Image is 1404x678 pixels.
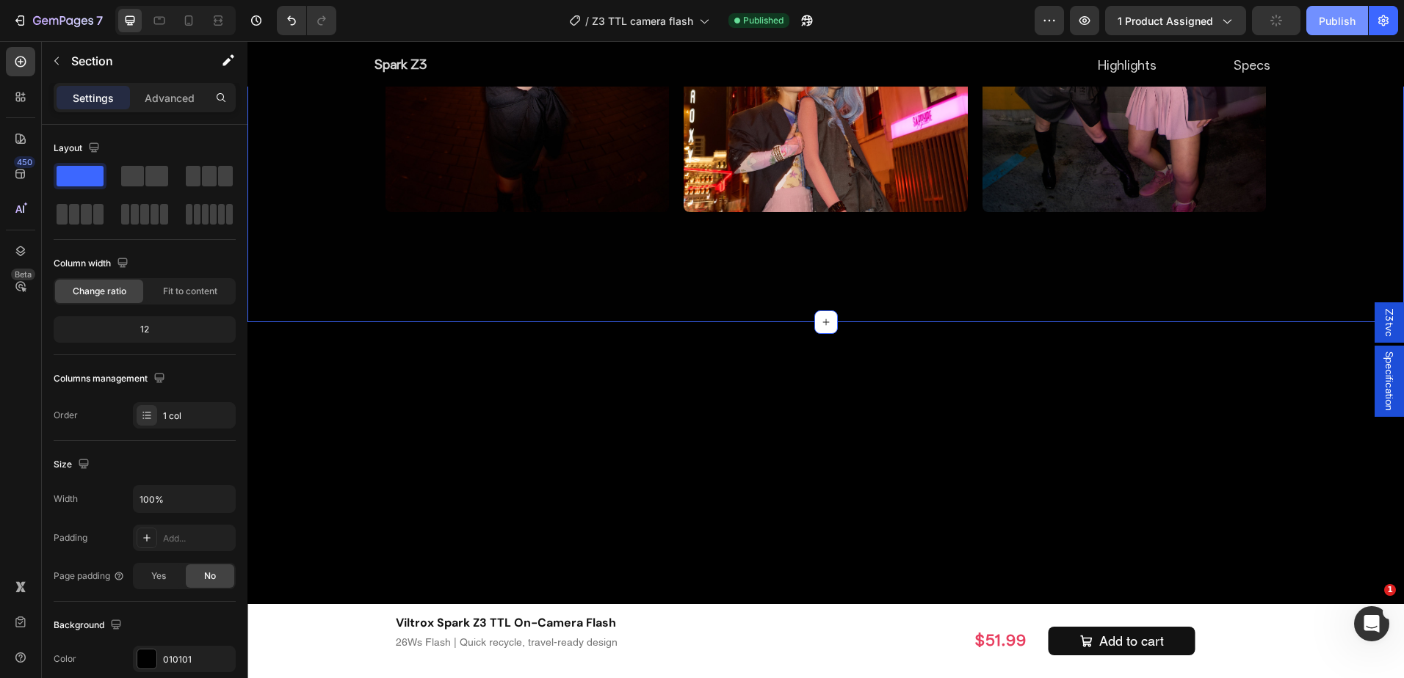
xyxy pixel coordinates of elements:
[163,532,232,545] div: Add...
[54,652,76,666] div: Color
[1135,267,1149,296] span: Z3 tvc
[147,572,574,592] h1: Viltrox Spark Z3 TTL On-Camera Flash
[850,15,909,33] p: Highlights
[986,12,1023,33] a: Specs
[54,409,78,422] div: Order
[852,591,916,608] div: Add to cart
[73,285,126,298] span: Change ratio
[54,531,87,544] div: Padding
[583,587,781,613] div: $51.99
[14,156,35,168] div: 450
[1319,13,1356,29] div: Publish
[148,594,573,609] p: 26Ws Flash | Quick recycle, travel-ready design
[134,486,235,512] input: Auto
[151,569,166,583] span: Yes
[986,15,1023,33] p: Specs
[73,90,114,106] p: Settings
[54,492,78,506] div: Width
[54,455,93,475] div: Size
[1306,6,1368,35] button: Publish
[743,14,784,27] span: Published
[1118,13,1213,29] span: 1 product assigned
[1384,584,1396,596] span: 1
[57,319,233,340] div: 12
[6,6,109,35] button: 7
[54,369,168,389] div: Columns management
[54,254,131,274] div: Column width
[247,41,1404,678] iframe: Design area
[71,52,192,70] p: Section
[54,139,103,158] div: Layout
[54,616,125,635] div: Background
[204,569,216,583] span: No
[1354,606,1389,641] iframe: Intercom live chat
[592,13,693,29] span: Z3 TTL camera flash
[277,6,336,35] div: Undo/Redo
[163,285,217,298] span: Fit to content
[96,12,103,29] p: 7
[11,269,35,280] div: Beta
[1105,6,1246,35] button: 1 product assigned
[850,12,909,33] a: Highlights
[163,653,232,666] div: 010101
[1135,310,1149,370] span: Specification
[145,90,195,106] p: Advanced
[127,15,179,32] p: Spark Z3
[54,569,125,583] div: Page padding
[801,586,948,614] button: Add to cart
[126,12,181,32] a: Spark Z3
[163,409,232,423] div: 1 col
[585,13,589,29] span: /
